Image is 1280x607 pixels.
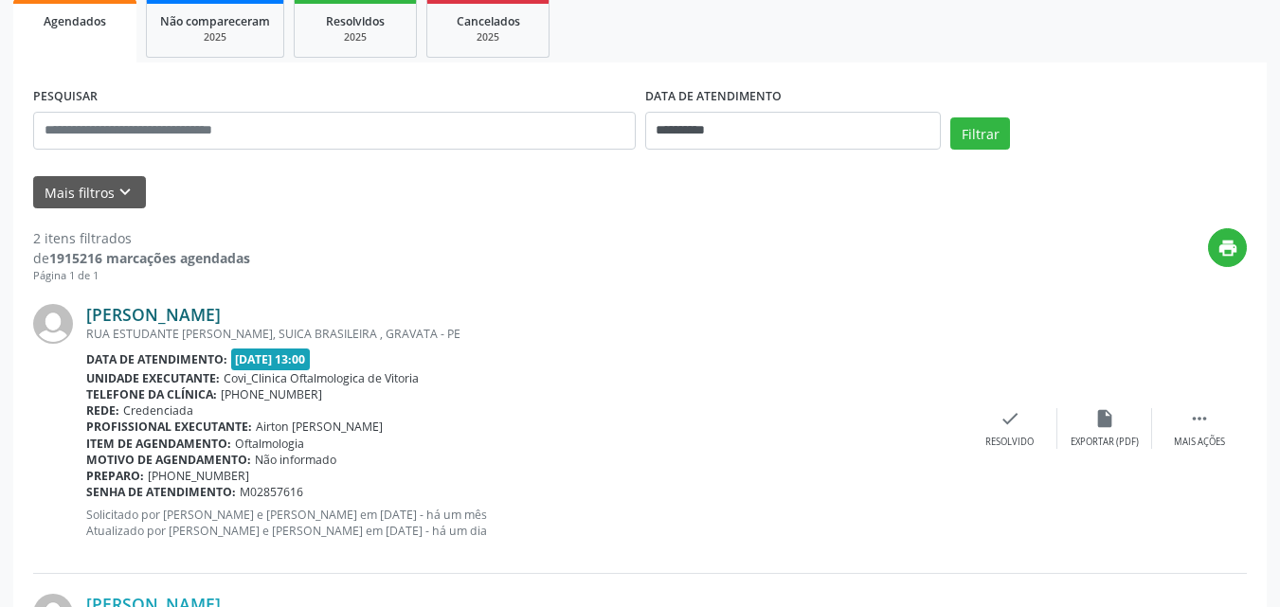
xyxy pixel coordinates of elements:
[86,402,119,419] b: Rede:
[160,30,270,45] div: 2025
[235,436,304,452] span: Oftalmologia
[1094,408,1115,429] i: insert_drive_file
[86,468,144,484] b: Preparo:
[1174,436,1225,449] div: Mais ações
[1071,436,1139,449] div: Exportar (PDF)
[86,507,963,539] p: Solicitado por [PERSON_NAME] e [PERSON_NAME] em [DATE] - há um mês Atualizado por [PERSON_NAME] e...
[44,13,106,29] span: Agendados
[1208,228,1247,267] button: print
[950,117,1010,150] button: Filtrar
[255,452,336,468] span: Não informado
[86,304,221,325] a: [PERSON_NAME]
[86,351,227,367] b: Data de atendimento:
[86,326,963,342] div: RUA ESTUDANTE [PERSON_NAME], SUICA BRASILEIRA , GRAVATA - PE
[256,419,383,435] span: Airton [PERSON_NAME]
[33,176,146,209] button: Mais filtroskeyboard_arrow_down
[441,30,535,45] div: 2025
[326,13,385,29] span: Resolvidos
[240,484,303,500] span: M02857616
[231,348,311,370] span: [DATE] 13:00
[221,386,322,402] span: [PHONE_NUMBER]
[1000,408,1020,429] i: check
[86,436,231,452] b: Item de agendamento:
[1217,238,1238,259] i: print
[33,268,250,284] div: Página 1 de 1
[49,249,250,267] strong: 1915216 marcações agendadas
[985,436,1034,449] div: Resolvido
[86,419,252,435] b: Profissional executante:
[86,452,251,468] b: Motivo de agendamento:
[123,402,193,419] span: Credenciada
[457,13,520,29] span: Cancelados
[148,468,249,484] span: [PHONE_NUMBER]
[115,182,135,203] i: keyboard_arrow_down
[33,82,98,112] label: PESQUISAR
[1189,408,1210,429] i: 
[33,248,250,268] div: de
[33,304,73,344] img: img
[160,13,270,29] span: Não compareceram
[86,386,217,402] b: Telefone da clínica:
[86,370,220,386] b: Unidade executante:
[224,370,419,386] span: Covi_Clinica Oftalmologica de Vitoria
[645,82,782,112] label: DATA DE ATENDIMENTO
[308,30,403,45] div: 2025
[33,228,250,248] div: 2 itens filtrados
[86,484,236,500] b: Senha de atendimento:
